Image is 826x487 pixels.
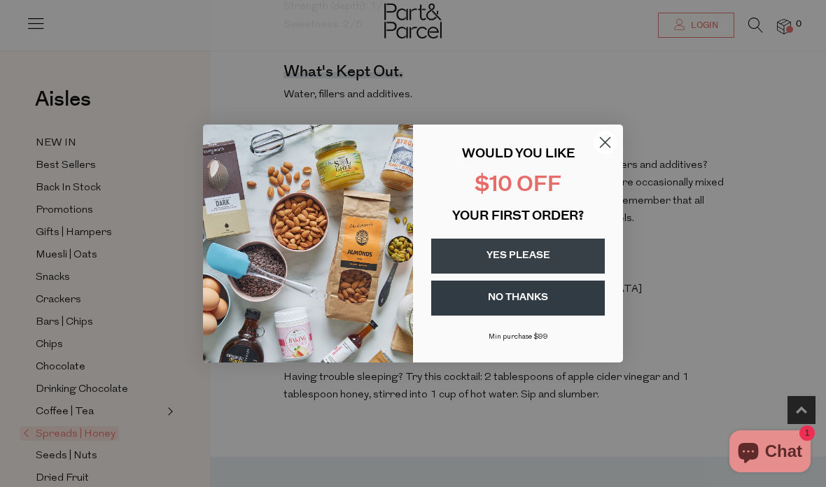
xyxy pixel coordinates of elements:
button: YES PLEASE [431,239,605,274]
span: WOULD YOU LIKE [462,148,575,161]
span: YOUR FIRST ORDER? [452,211,584,223]
button: NO THANKS [431,281,605,316]
inbox-online-store-chat: Shopify online store chat [725,430,815,476]
img: 43fba0fb-7538-40bc-babb-ffb1a4d097bc.jpeg [203,125,413,362]
button: Close dialog [593,130,617,155]
span: $10 OFF [475,175,561,197]
span: Min purchase $99 [489,333,548,341]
